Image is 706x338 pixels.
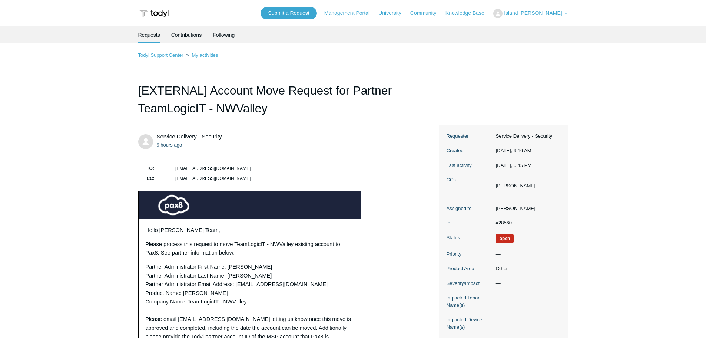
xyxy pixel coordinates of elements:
dd: — [492,316,561,324]
td: [EMAIL_ADDRESS][DOMAIN_NAME] [175,165,421,174]
dt: Severity/Impact [447,280,492,287]
a: Community [410,9,444,17]
dd: — [492,250,561,258]
dd: #28560 [492,219,561,227]
dt: Priority [447,250,492,258]
dt: Assigned to [447,205,492,212]
a: My activities [192,52,218,58]
h1: [EXTERNAL] Account Move Request for Partner TeamLogicIT - NWValley [138,82,422,125]
li: My activities [185,52,218,58]
li: Requests [138,26,160,43]
dt: Status [447,234,492,242]
dd: Service Delivery - Security [492,132,561,140]
span: Service Delivery - Security [157,133,222,140]
time: 10/01/2025, 09:16 [496,148,531,153]
a: Contributions [171,26,202,43]
dt: Impacted Device Name(s) [447,316,492,331]
dt: Requester [447,132,492,140]
a: Submit a Request [261,7,316,19]
dt: CCs [447,176,492,184]
dd: Other [492,265,561,272]
time: 10/01/2025, 09:16 [157,142,182,148]
td: [EMAIL_ADDRESS][DOMAIN_NAME] [175,175,421,183]
img: header [139,191,361,219]
dt: Impacted Tenant Name(s) [447,294,492,309]
dd: — [492,294,561,302]
li: Todyl Support Center [138,52,185,58]
a: Following [213,26,235,43]
dt: Product Area [447,265,492,272]
img: Todyl Support Center Help Center home page [138,7,170,20]
time: 10/01/2025, 17:45 [496,163,532,168]
span: Island [PERSON_NAME] [504,10,562,16]
button: Island [PERSON_NAME] [493,9,568,18]
a: University [378,9,408,17]
th: TO: [146,165,174,174]
span: We are working on a response for you [496,234,514,243]
dt: Id [447,219,492,227]
a: Management Portal [324,9,377,17]
a: Knowledge Base [445,9,492,17]
dd: [PERSON_NAME] [492,205,561,212]
li: Clayton Unrein [496,182,536,190]
dt: Created [447,147,492,154]
p: Please process this request to move TeamLogicIT - NWValley existing account to Pax8. See partner ... [145,240,351,257]
dd: — [492,280,561,287]
th: CC: [146,175,174,183]
dt: Last activity [447,162,492,169]
a: Todyl Support Center [138,52,183,58]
